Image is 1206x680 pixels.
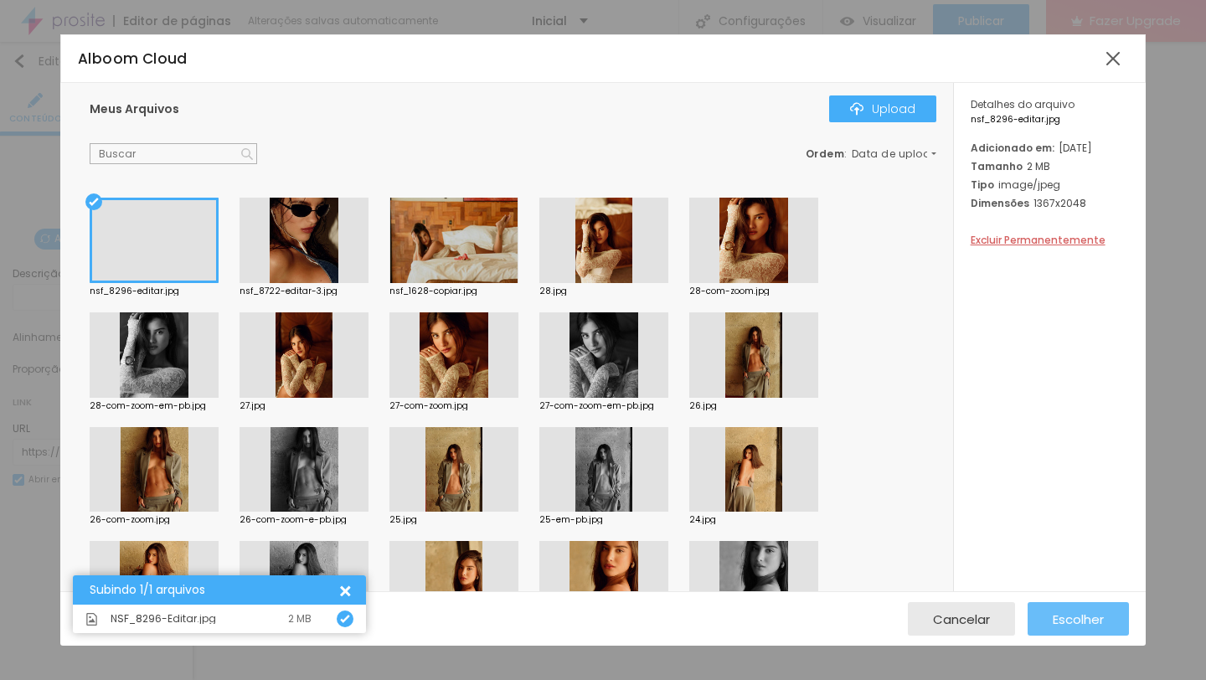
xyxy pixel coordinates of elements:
div: Subindo 1/1 arquivos [90,584,337,596]
div: 2 MB [288,614,312,624]
div: 27.jpg [240,402,368,410]
div: : [806,149,936,159]
div: 28-com-zoom-em-pb.jpg [90,402,219,410]
img: Icone [85,613,98,626]
img: Icone [241,148,253,160]
div: Upload [850,102,915,116]
button: Escolher [1028,602,1129,636]
div: image/jpeg [971,178,1129,192]
div: nsf_1628-copiar.jpg [389,287,518,296]
div: 24.jpg [689,516,818,524]
div: 26.jpg [689,402,818,410]
img: Icone [340,614,350,624]
div: nsf_8296-editar.jpg [90,287,219,296]
div: 26-com-zoom-e-pb.jpg [240,516,368,524]
div: 26-com-zoom.jpg [90,516,219,524]
span: Data de upload [852,149,939,159]
input: Buscar [90,143,257,165]
button: IconeUpload [829,95,936,122]
span: Tipo [971,178,994,192]
span: Tamanho [971,159,1023,173]
div: 1367x2048 [971,196,1129,210]
div: 25.jpg [389,516,518,524]
div: 25-em-pb.jpg [539,516,668,524]
span: Ordem [806,147,845,161]
span: Detalhes do arquivo [971,97,1075,111]
div: [DATE] [971,141,1129,155]
span: Adicionado em: [971,141,1054,155]
span: NSF_8296-Editar.jpg [111,614,216,624]
span: Escolher [1053,612,1104,626]
div: 27-com-zoom-em-pb.jpg [539,402,668,410]
div: 28.jpg [539,287,668,296]
div: nsf_8722-editar-3.jpg [240,287,368,296]
span: Cancelar [933,612,990,626]
button: Cancelar [908,602,1015,636]
span: Dimensões [971,196,1029,210]
div: 2 MB [971,159,1129,173]
div: 28-com-zoom.jpg [689,287,818,296]
span: nsf_8296-editar.jpg [971,116,1129,124]
span: Excluir Permanentemente [971,233,1105,247]
img: Icone [850,102,863,116]
div: 27-com-zoom.jpg [389,402,518,410]
span: Alboom Cloud [78,49,188,69]
span: Meus Arquivos [90,100,179,117]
